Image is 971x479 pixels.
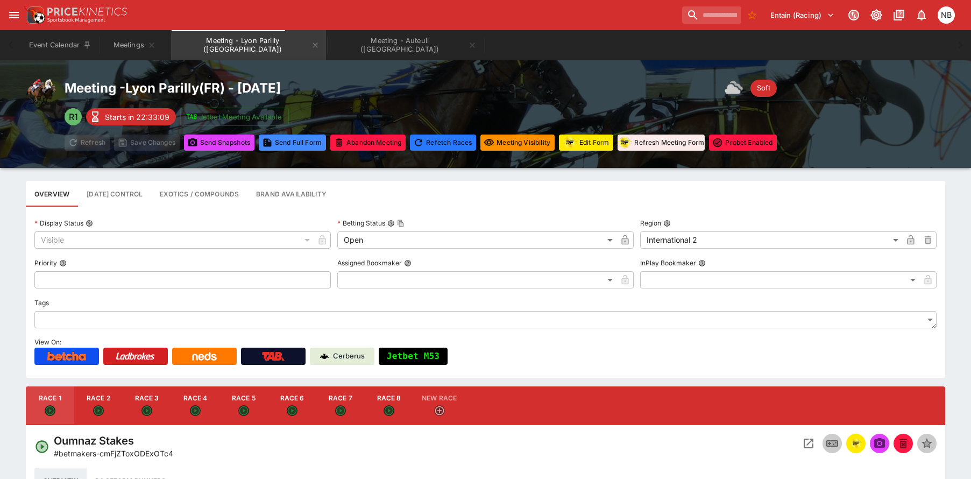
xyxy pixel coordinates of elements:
[54,434,173,448] h4: Oumnaz Stakes
[105,111,169,123] p: Starts in 22:33:09
[764,6,841,24] button: Select Tenant
[480,135,555,151] button: Set all events in meeting to specified visibility
[4,5,24,25] button: open drawer
[34,231,314,249] div: Visible
[47,18,105,23] img: Sportsbook Management
[743,6,761,24] button: No Bookmarks
[180,108,289,126] button: Jetbet Meeting Available
[78,181,151,207] button: Configure each race specific details at once
[337,219,385,228] p: Betting Status
[559,135,613,151] button: Update RacingForm for all races in this meeting
[54,448,173,459] p: Copy To Clipboard
[190,405,201,416] svg: Open
[192,352,216,361] img: Neds
[799,434,818,453] button: Open Event
[310,348,374,365] a: Cerberus
[889,5,909,25] button: Documentation
[379,348,448,365] button: Jetbet M53
[917,434,937,453] button: Set Featured Event
[74,386,123,425] button: Race 2
[846,434,866,453] button: racingform
[337,258,402,267] p: Assigned Bookmaker
[123,386,171,425] button: Race 3
[894,438,913,448] span: Mark an event as closed and abandoned.
[116,352,155,361] img: Ladbrokes
[410,135,476,151] button: Refetching all race data will discard any changes you have made and reload the latest race data f...
[938,6,955,24] div: Nicole Brown
[750,83,777,94] span: Soft
[151,181,247,207] button: View and edit meeting dividends and compounds.
[725,78,746,99] img: overcast.png
[698,259,706,267] button: InPlay Bookmaker
[682,6,741,24] input: search
[365,386,413,425] button: Race 8
[24,4,45,26] img: PriceKinetics Logo
[34,219,83,228] p: Display Status
[663,220,671,227] button: Region
[640,219,661,228] p: Region
[335,405,346,416] svg: Open
[259,135,326,151] button: Send Full Form
[640,258,696,267] p: InPlay Bookmaker
[100,30,169,60] button: Meetings
[34,258,57,267] p: Priority
[617,136,632,149] img: racingform.png
[26,386,74,425] button: Race 1
[184,135,254,151] button: Send Snapshots
[337,231,616,249] div: Open
[867,5,886,25] button: Toggle light/dark mode
[709,135,777,151] button: Toggle ProBet for every event in this meeting
[171,30,326,60] button: Meeting - Lyon Parilly (FR)
[186,111,197,122] img: jetbet-logo.svg
[849,438,862,449] img: racingform.png
[23,30,98,60] button: Event Calendar
[34,298,49,307] p: Tags
[47,8,127,16] img: PriceKinetics
[562,135,577,150] div: racingform
[750,80,777,97] div: Track Condition: Soft
[413,386,465,425] button: New Race
[333,351,365,362] p: Cerberus
[640,231,902,249] div: International 2
[26,78,56,108] img: horse_racing.png
[247,181,335,207] button: Configure brand availability for the meeting
[618,135,705,151] button: Refresh Meeting Form
[725,78,746,99] div: Weather: Cloudy
[562,136,577,149] img: racingform.png
[287,405,297,416] svg: Open
[330,135,406,151] button: Mark all events in meeting as closed and abandoned.
[34,338,61,346] span: View On:
[849,437,862,450] div: racingform
[268,386,316,425] button: Race 6
[384,405,394,416] svg: Open
[397,220,405,227] button: Copy To Clipboard
[219,386,268,425] button: Race 5
[823,434,842,453] button: Inplay
[316,386,365,425] button: Race 7
[617,135,632,150] div: racingform
[320,352,329,361] img: Cerberus
[65,80,281,96] h2: Meeting - Lyon Parilly ( FR ) - [DATE]
[870,434,889,453] span: Send Snapshot
[34,439,49,454] svg: Open
[26,181,78,207] button: Base meeting details
[934,3,958,27] button: Nicole Brown
[59,259,67,267] button: Priority
[404,259,412,267] button: Assigned Bookmaker
[141,405,152,416] svg: Open
[45,405,55,416] svg: Open
[262,352,285,361] img: TabNZ
[93,405,104,416] svg: Open
[844,5,863,25] button: Connected to PK
[912,5,931,25] button: Notifications
[238,405,249,416] svg: Open
[328,30,483,60] button: Meeting - Auteuil (FR)
[171,386,219,425] button: Race 4
[86,220,93,227] button: Display Status
[387,220,395,227] button: Betting StatusCopy To Clipboard
[47,352,86,361] img: Betcha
